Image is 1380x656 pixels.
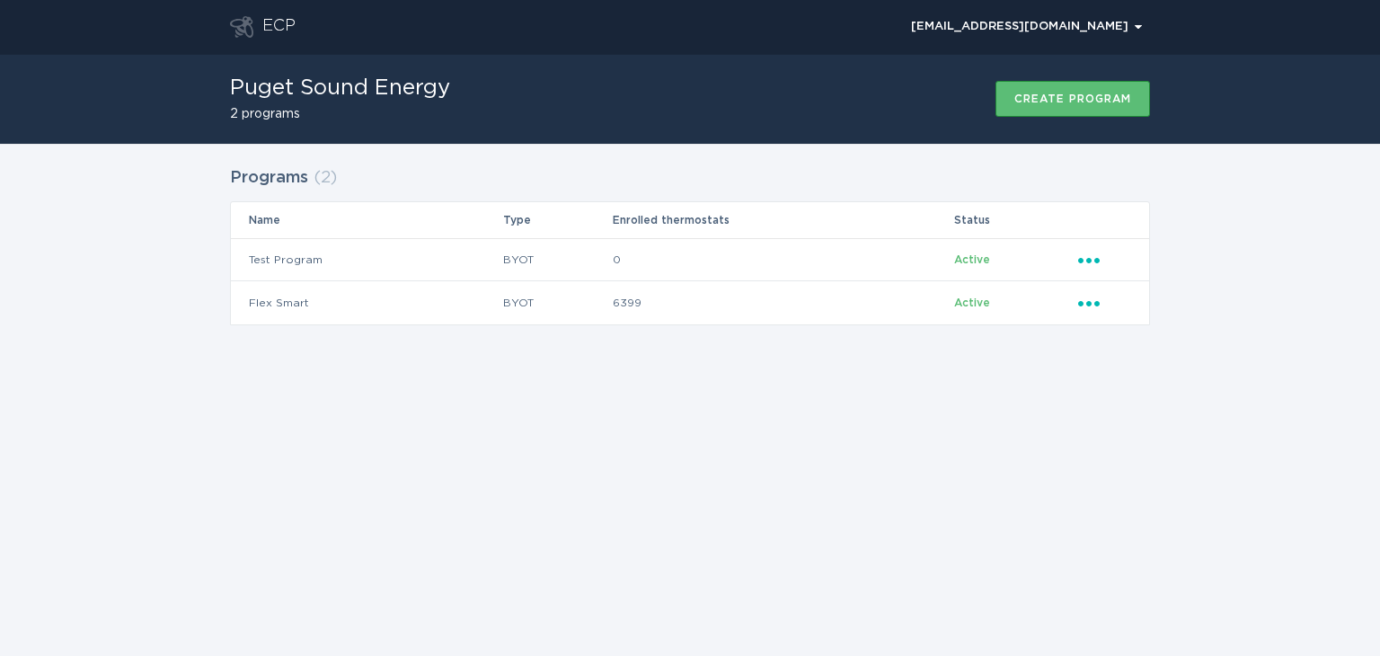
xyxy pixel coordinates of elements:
[231,238,1149,281] tr: 99594c4f6ff24edb8ece91689c11225c
[262,16,296,38] div: ECP
[231,281,1149,324] tr: 5f1247f2c0434ff9aaaf0393365fb9fe
[903,13,1150,40] div: Popover menu
[954,297,990,308] span: Active
[230,108,450,120] h2: 2 programs
[911,22,1142,32] div: [EMAIL_ADDRESS][DOMAIN_NAME]
[231,202,1149,238] tr: Table Headers
[612,281,954,324] td: 6399
[502,238,611,281] td: BYOT
[903,13,1150,40] button: Open user account details
[314,170,337,186] span: ( 2 )
[231,281,502,324] td: Flex Smart
[502,202,611,238] th: Type
[612,202,954,238] th: Enrolled thermostats
[953,202,1077,238] th: Status
[502,281,611,324] td: BYOT
[1014,93,1131,104] div: Create program
[230,162,308,194] h2: Programs
[231,238,502,281] td: Test Program
[230,77,450,99] h1: Puget Sound Energy
[612,238,954,281] td: 0
[1078,250,1131,270] div: Popover menu
[954,254,990,265] span: Active
[1078,293,1131,313] div: Popover menu
[995,81,1150,117] button: Create program
[231,202,502,238] th: Name
[230,16,253,38] button: Go to dashboard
